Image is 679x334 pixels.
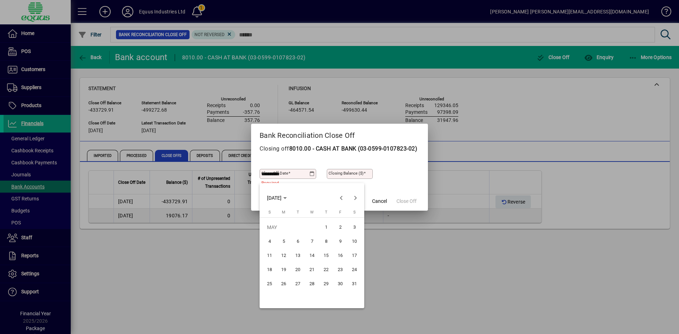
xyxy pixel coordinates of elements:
[291,249,304,262] span: 13
[348,221,361,234] span: 3
[297,210,299,215] span: T
[291,277,304,290] span: 27
[263,235,276,248] span: 4
[325,210,327,215] span: T
[277,249,290,262] span: 12
[306,277,318,290] span: 28
[262,277,277,291] button: Sun May 25 2025
[305,234,319,248] button: Wed May 07 2025
[334,277,347,290] span: 30
[262,263,277,277] button: Sun May 18 2025
[310,210,314,215] span: W
[291,263,304,276] span: 20
[264,192,290,204] button: Choose month and year
[347,234,361,248] button: Sat May 10 2025
[319,220,333,234] button: Thu May 01 2025
[347,263,361,277] button: Sat May 24 2025
[348,235,361,248] span: 10
[320,249,332,262] span: 15
[305,263,319,277] button: Wed May 21 2025
[305,248,319,263] button: Wed May 14 2025
[291,277,305,291] button: Tue May 27 2025
[347,220,361,234] button: Sat May 03 2025
[267,195,282,201] span: [DATE]
[262,234,277,248] button: Sun May 04 2025
[277,263,290,276] span: 19
[333,263,347,277] button: Fri May 23 2025
[320,235,332,248] span: 8
[262,248,277,263] button: Sun May 11 2025
[319,277,333,291] button: Thu May 29 2025
[262,220,319,234] td: MAY
[348,277,361,290] span: 31
[348,249,361,262] span: 17
[291,234,305,248] button: Tue May 06 2025
[263,263,276,276] span: 18
[305,277,319,291] button: Wed May 28 2025
[306,235,318,248] span: 7
[320,277,332,290] span: 29
[319,263,333,277] button: Thu May 22 2025
[334,263,347,276] span: 23
[291,263,305,277] button: Tue May 20 2025
[334,221,347,234] span: 2
[268,210,271,215] span: S
[334,249,347,262] span: 16
[348,191,362,205] button: Next month
[347,277,361,291] button: Sat May 31 2025
[339,210,341,215] span: F
[334,191,348,205] button: Previous month
[306,249,318,262] span: 14
[306,263,318,276] span: 21
[263,277,276,290] span: 25
[347,248,361,263] button: Sat May 17 2025
[277,263,291,277] button: Mon May 19 2025
[320,263,332,276] span: 22
[333,234,347,248] button: Fri May 09 2025
[333,248,347,263] button: Fri May 16 2025
[277,235,290,248] span: 5
[348,263,361,276] span: 24
[291,235,304,248] span: 6
[277,234,291,248] button: Mon May 05 2025
[277,248,291,263] button: Mon May 12 2025
[319,248,333,263] button: Thu May 15 2025
[333,277,347,291] button: Fri May 30 2025
[320,221,332,234] span: 1
[353,210,356,215] span: S
[277,277,291,291] button: Mon May 26 2025
[277,277,290,290] span: 26
[333,220,347,234] button: Fri May 02 2025
[334,235,347,248] span: 9
[319,234,333,248] button: Thu May 08 2025
[263,249,276,262] span: 11
[282,210,285,215] span: M
[291,248,305,263] button: Tue May 13 2025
